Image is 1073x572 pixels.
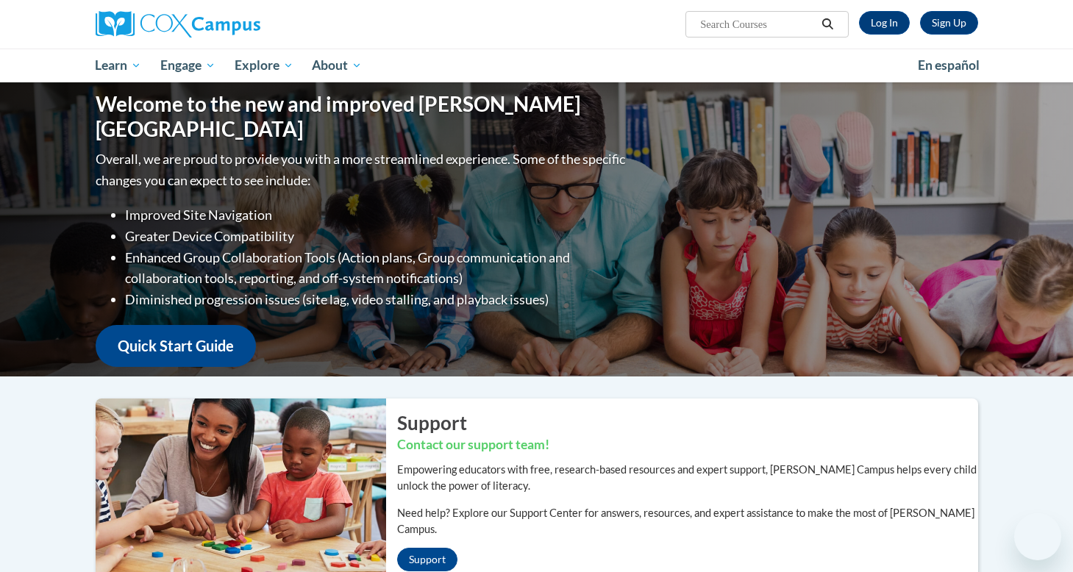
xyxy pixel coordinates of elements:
h2: Support [397,410,978,436]
a: Support [397,548,457,571]
span: Learn [95,57,141,74]
a: En español [908,50,989,81]
input: Search Courses [699,15,816,33]
img: Cox Campus [96,11,260,37]
li: Greater Device Compatibility [125,226,629,247]
span: En español [918,57,980,73]
span: About [312,57,362,74]
p: Overall, we are proud to provide you with a more streamlined experience. Some of the specific cha... [96,149,629,191]
a: Learn [86,49,151,82]
li: Diminished progression issues (site lag, video stalling, and playback issues) [125,289,629,310]
div: Main menu [74,49,1000,82]
h1: Welcome to the new and improved [PERSON_NAME][GEOGRAPHIC_DATA] [96,92,629,141]
a: Explore [225,49,303,82]
span: Explore [235,57,293,74]
button: Search [816,15,838,33]
p: Need help? Explore our Support Center for answers, resources, and expert assistance to make the m... [397,505,978,537]
a: Cox Campus [96,11,375,37]
iframe: Button to launch messaging window [1014,513,1061,560]
a: Quick Start Guide [96,325,256,367]
p: Empowering educators with free, research-based resources and expert support, [PERSON_NAME] Campus... [397,462,978,494]
li: Improved Site Navigation [125,204,629,226]
a: Log In [859,11,910,35]
li: Enhanced Group Collaboration Tools (Action plans, Group communication and collaboration tools, re... [125,247,629,290]
a: Register [920,11,978,35]
span: Engage [160,57,215,74]
a: About [302,49,371,82]
a: Engage [151,49,225,82]
h3: Contact our support team! [397,436,978,454]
